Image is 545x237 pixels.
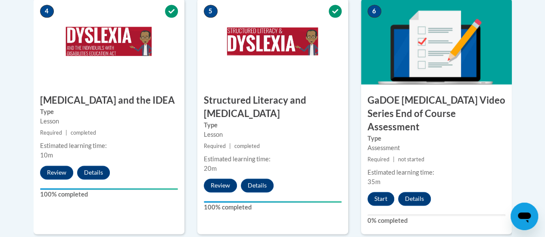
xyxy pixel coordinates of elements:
button: Review [40,166,73,179]
button: Details [398,192,431,206]
button: Details [241,179,274,192]
span: not started [398,156,424,163]
span: Required [367,156,389,163]
label: Type [367,134,505,143]
span: 20m [204,165,217,172]
button: Details [77,166,110,179]
span: Required [204,143,226,149]
label: Type [40,107,178,117]
div: Your progress [204,201,342,203]
span: 6 [367,5,381,18]
label: 0% completed [367,216,505,225]
span: | [393,156,395,163]
span: completed [71,129,96,136]
span: 35m [367,178,380,185]
div: Estimated learning time: [40,141,178,151]
div: Estimated learning time: [367,168,505,177]
h3: GaDOE [MEDICAL_DATA] Video Series End of Course Assessment [361,94,512,133]
div: Lesson [204,130,342,139]
span: 5 [204,5,218,18]
iframe: Button to launch messaging window [511,203,538,230]
span: 4 [40,5,54,18]
label: 100% completed [204,203,342,212]
span: | [65,129,67,136]
button: Review [204,179,237,192]
span: | [229,143,231,149]
span: completed [234,143,260,149]
span: 10m [40,151,53,159]
label: Type [204,120,342,130]
label: 100% completed [40,190,178,199]
span: Required [40,129,62,136]
div: Your progress [40,188,178,190]
h3: Structured Literacy and [MEDICAL_DATA] [197,94,348,120]
button: Start [367,192,394,206]
h3: [MEDICAL_DATA] and the IDEA [34,94,184,107]
div: Lesson [40,117,178,126]
div: Assessment [367,143,505,153]
div: Estimated learning time: [204,154,342,164]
